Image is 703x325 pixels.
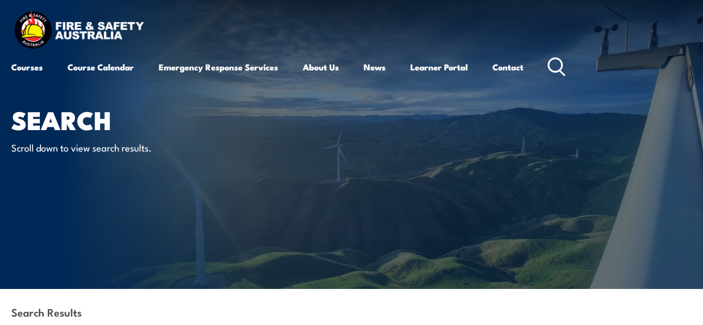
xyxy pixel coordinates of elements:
[410,54,468,81] a: Learner Portal
[68,54,134,81] a: Course Calendar
[159,54,278,81] a: Emergency Response Services
[364,54,386,81] a: News
[11,108,289,130] h1: Search
[11,54,43,81] a: Courses
[492,54,523,81] a: Contact
[11,304,82,319] strong: Search Results
[11,141,217,154] p: Scroll down to view search results.
[303,54,339,81] a: About Us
